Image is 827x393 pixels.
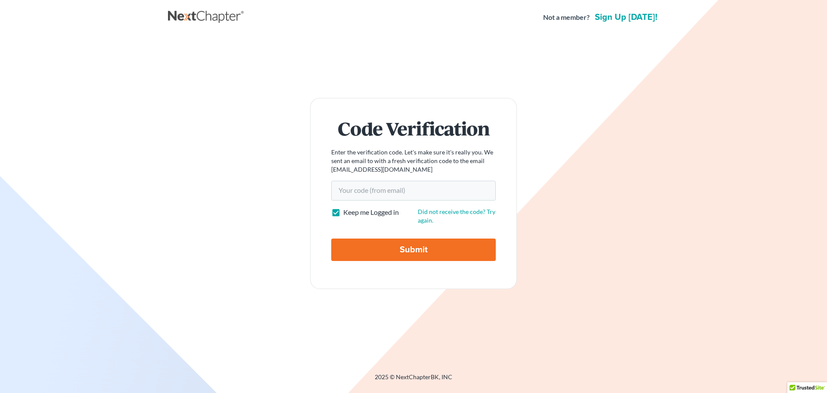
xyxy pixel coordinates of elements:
[331,239,496,261] input: Submit
[331,181,496,201] input: Your code (from email)
[543,13,590,22] strong: Not a member?
[343,208,399,217] label: Keep me Logged in
[593,13,659,22] a: Sign up [DATE]!
[331,148,496,174] p: Enter the verification code. Let's make sure it's really you. We sent an email to with a fresh ve...
[418,208,495,224] a: Did not receive the code? Try again.
[331,119,496,138] h1: Code Verification
[168,373,659,388] div: 2025 © NextChapterBK, INC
